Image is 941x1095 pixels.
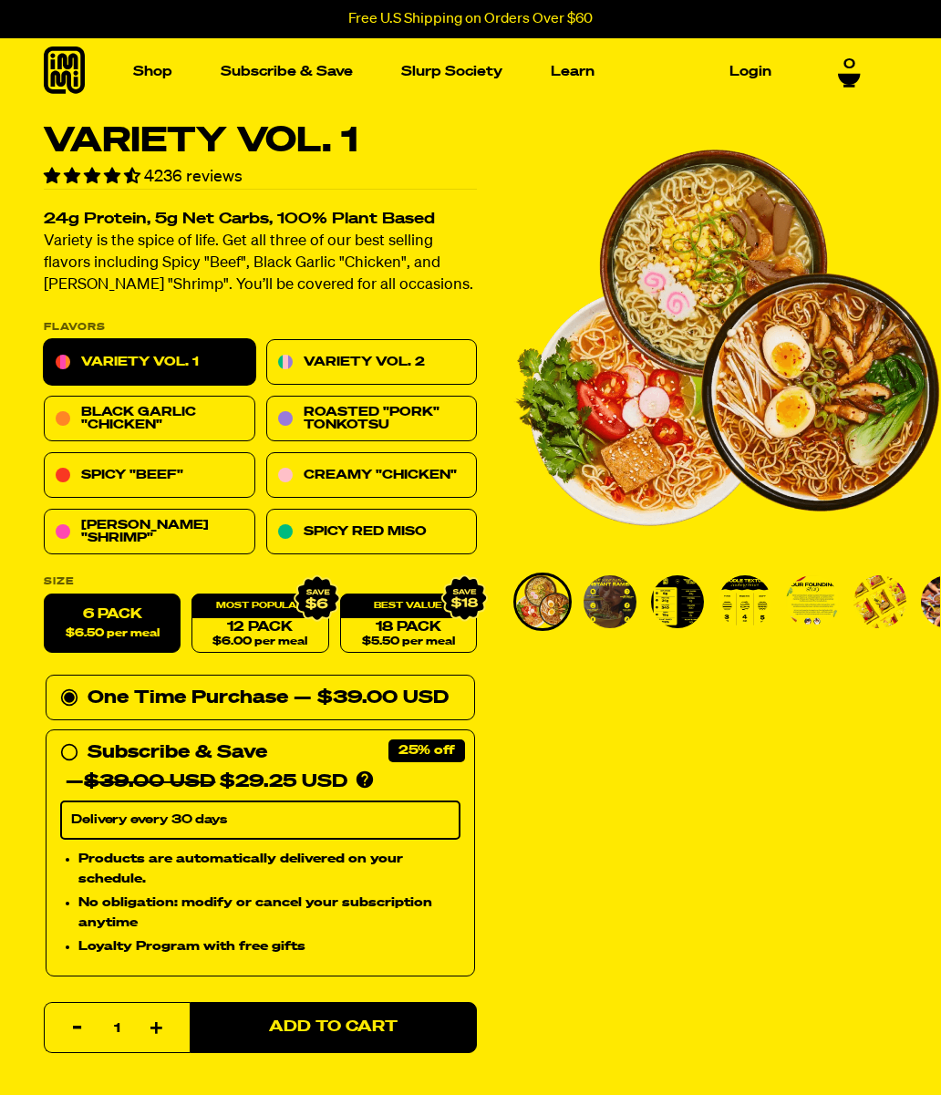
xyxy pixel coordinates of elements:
p: Variety is the spice of life. Get all three of our best selling flavors including Spicy "Beef", B... [44,232,477,297]
a: [PERSON_NAME] "Shrimp" [44,510,255,555]
a: Spicy Red Miso [266,510,478,555]
a: Slurp Society [394,57,510,86]
p: Flavors [44,323,477,333]
a: Shop [126,57,180,86]
a: 0 [838,57,861,88]
img: Variety Vol. 1 [786,575,839,628]
img: Variety Vol. 1 [584,575,636,628]
p: Free U.S Shipping on Orders Over $60 [348,11,593,27]
a: 18 Pack$5.50 per meal [340,594,477,654]
img: Variety Vol. 1 [516,575,569,628]
span: $6.00 per meal [212,636,307,648]
select: Subscribe & Save —$39.00 USD$29.25 USD Products are automatically delivered on your schedule. No ... [60,801,460,840]
span: 0 [843,57,855,73]
li: No obligation: modify or cancel your subscription anytime [78,893,460,934]
a: Learn [543,57,602,86]
label: 6 Pack [44,594,181,654]
a: 12 Pack$6.00 per meal [191,594,328,654]
li: Loyalty Program with free gifts [78,937,460,957]
div: Subscribe & Save [88,739,267,768]
li: Go to slide 1 [513,573,572,631]
a: Creamy "Chicken" [266,453,478,499]
div: — $29.25 USD [66,768,347,797]
nav: Main navigation [126,38,779,105]
a: Subscribe & Save [213,57,360,86]
li: Products are automatically delivered on your schedule. [78,849,460,890]
li: Go to slide 3 [648,573,707,631]
label: Size [44,577,477,587]
button: Add to Cart [190,1002,477,1053]
div: PDP main carousel [513,124,940,551]
span: 4.55 stars [44,169,144,185]
h1: Variety Vol. 1 [44,124,477,159]
input: quantity [56,1003,179,1054]
a: Login [722,57,779,86]
img: Variety Vol. 1 [853,575,906,628]
a: Variety Vol. 1 [44,340,255,386]
img: Variety Vol. 1 [651,575,704,628]
div: — $39.00 USD [294,684,449,713]
span: 4236 reviews [144,169,243,185]
img: Variety Vol. 1 [719,575,771,628]
li: Go to slide 4 [716,573,774,631]
span: $5.50 per meal [362,636,455,648]
a: Spicy "Beef" [44,453,255,499]
iframe: Marketing Popup [9,1010,197,1086]
span: $6.50 per meal [66,628,160,640]
div: One Time Purchase [60,684,460,713]
li: Go to slide 6 [851,573,909,631]
span: Add to Cart [269,1019,398,1035]
li: Go to slide 2 [581,573,639,631]
img: Variety Vol. 1 [513,124,940,551]
h2: 24g Protein, 5g Net Carbs, 100% Plant Based [44,212,477,228]
div: PDP main carousel thumbnails [513,573,940,631]
a: Black Garlic "Chicken" [44,397,255,442]
a: Roasted "Pork" Tonkotsu [266,397,478,442]
del: $39.00 USD [84,773,215,791]
li: 1 of 8 [513,124,940,551]
a: Variety Vol. 2 [266,340,478,386]
li: Go to slide 5 [783,573,842,631]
